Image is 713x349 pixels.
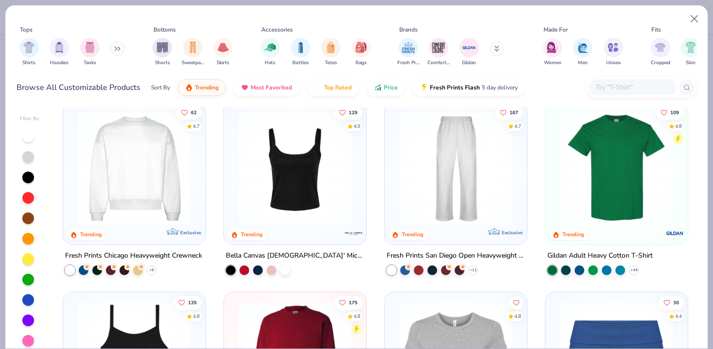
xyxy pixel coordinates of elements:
div: Brands [399,25,418,34]
div: Accessories [261,25,293,34]
button: filter button [291,38,310,67]
div: filter for Tanks [80,38,100,67]
button: filter button [153,38,172,67]
img: Skirts Image [218,42,229,53]
img: Bottles Image [295,42,306,53]
img: Comfort Colors Image [431,40,446,55]
img: df5250ff-6f61-4206-a12c-24931b20f13c [394,111,517,225]
button: Close [685,10,704,28]
span: Exclusive [180,229,201,235]
img: Slim Image [685,42,696,53]
button: filter button [321,38,340,67]
span: Shirts [22,59,35,67]
div: filter for Skirts [213,38,233,67]
span: 175 [349,300,357,305]
span: Gildan [462,59,476,67]
span: Bags [356,59,367,67]
img: Women Image [547,42,558,53]
button: filter button [573,38,593,67]
span: Women [544,59,561,67]
button: filter button [50,38,69,67]
div: filter for Totes [321,38,340,67]
span: 30 [673,300,679,305]
span: 5 day delivery [482,82,518,93]
img: db319196-8705-402d-8b46-62aaa07ed94f [555,111,678,225]
span: Price [384,84,398,91]
span: Tanks [84,59,96,67]
span: 62 [191,110,197,115]
div: Fresh Prints Chicago Heavyweight Crewneck [65,249,202,262]
div: Browse All Customizable Products [17,82,140,93]
div: Fresh Prints San Diego Open Heavyweight Sweatpants [387,249,525,262]
img: flash.gif [420,84,428,91]
div: 4.9 [354,122,360,130]
button: filter button [80,38,100,67]
span: Sweatpants [182,59,204,67]
button: Like [334,105,362,119]
div: filter for Women [543,38,562,67]
div: filter for Comfort Colors [427,38,450,67]
div: 4.8 [675,122,682,130]
span: Shorts [155,59,170,67]
span: Men [578,59,588,67]
img: Bags Image [356,42,366,53]
span: Hoodies [50,59,68,67]
div: Bella Canvas [DEMOGRAPHIC_DATA]' Micro Ribbed Scoop Tank [226,249,364,262]
span: Skirts [217,59,229,67]
span: + 9 [149,267,154,273]
button: Top Rated [307,79,359,96]
button: filter button [352,38,371,67]
button: filter button [19,38,39,67]
span: 129 [349,110,357,115]
button: Like [495,105,523,119]
button: Like [334,296,362,310]
div: Fits [651,25,661,34]
span: Slim [686,59,696,67]
div: 4.4 [675,313,682,320]
span: Fresh Prints [397,59,420,67]
span: Top Rated [324,84,352,91]
button: filter button [260,38,280,67]
div: filter for Unisex [604,38,623,67]
img: Gildan Image [462,40,476,55]
img: Bella + Canvas logo [344,223,363,243]
img: Unisex Image [608,42,619,53]
img: cab69ba6-afd8-400d-8e2e-70f011a551d3 [517,111,640,225]
div: filter for Hoodies [50,38,69,67]
span: Unisex [606,59,621,67]
div: filter for Shirts [19,38,39,67]
div: filter for Hats [260,38,280,67]
img: Gildan logo [665,223,684,243]
button: filter button [459,38,479,67]
button: filter button [543,38,562,67]
img: Cropped Image [655,42,666,53]
span: Comfort Colors [427,59,450,67]
img: 80dc4ece-0e65-4f15-94a6-2a872a258fbd [356,111,479,225]
div: 4.7 [514,122,521,130]
button: Like [656,105,684,119]
button: Trending [178,79,226,96]
button: Like [659,296,684,310]
div: filter for Men [573,38,593,67]
span: Totes [325,59,337,67]
button: filter button [213,38,233,67]
div: filter for Bags [352,38,371,67]
span: Cropped [651,59,670,67]
div: Filter By [20,115,39,122]
div: 4.8 [514,313,521,320]
img: TopRated.gif [314,84,322,91]
img: trending.gif [185,84,193,91]
img: 1358499d-a160-429c-9f1e-ad7a3dc244c9 [73,111,196,225]
button: filter button [397,38,420,67]
div: filter for Gildan [459,38,479,67]
div: filter for Cropped [651,38,670,67]
img: Hoodies Image [54,42,65,53]
div: Tops [20,25,33,34]
span: Exclusive [502,229,523,235]
div: filter for Shorts [153,38,172,67]
button: Like [174,296,202,310]
img: Fresh Prints Image [401,40,416,55]
div: Made For [543,25,568,34]
span: Bottles [292,59,309,67]
img: 8af284bf-0d00-45ea-9003-ce4b9a3194ad [234,111,356,225]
